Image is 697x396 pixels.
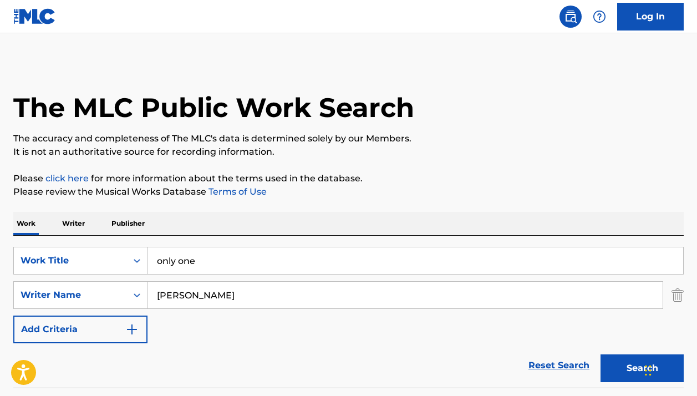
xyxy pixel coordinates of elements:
[13,185,684,199] p: Please review the Musical Works Database
[523,353,595,378] a: Reset Search
[645,354,652,387] div: Drag
[564,10,577,23] img: search
[59,212,88,235] p: Writer
[13,247,684,388] form: Search Form
[125,323,139,336] img: 9d2ae6d4665cec9f34b9.svg
[642,343,697,396] iframe: Chat Widget
[13,91,414,124] h1: The MLC Public Work Search
[206,186,267,197] a: Terms of Use
[666,241,697,336] iframe: Resource Center
[13,212,39,235] p: Work
[559,6,582,28] a: Public Search
[13,172,684,185] p: Please for more information about the terms used in the database.
[13,316,147,343] button: Add Criteria
[13,132,684,145] p: The accuracy and completeness of The MLC's data is determined solely by our Members.
[21,254,120,267] div: Work Title
[13,8,56,24] img: MLC Logo
[45,173,89,184] a: click here
[593,10,606,23] img: help
[13,145,684,159] p: It is not an authoritative source for recording information.
[601,354,684,382] button: Search
[588,6,610,28] div: Help
[21,288,120,302] div: Writer Name
[108,212,148,235] p: Publisher
[617,3,684,31] a: Log In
